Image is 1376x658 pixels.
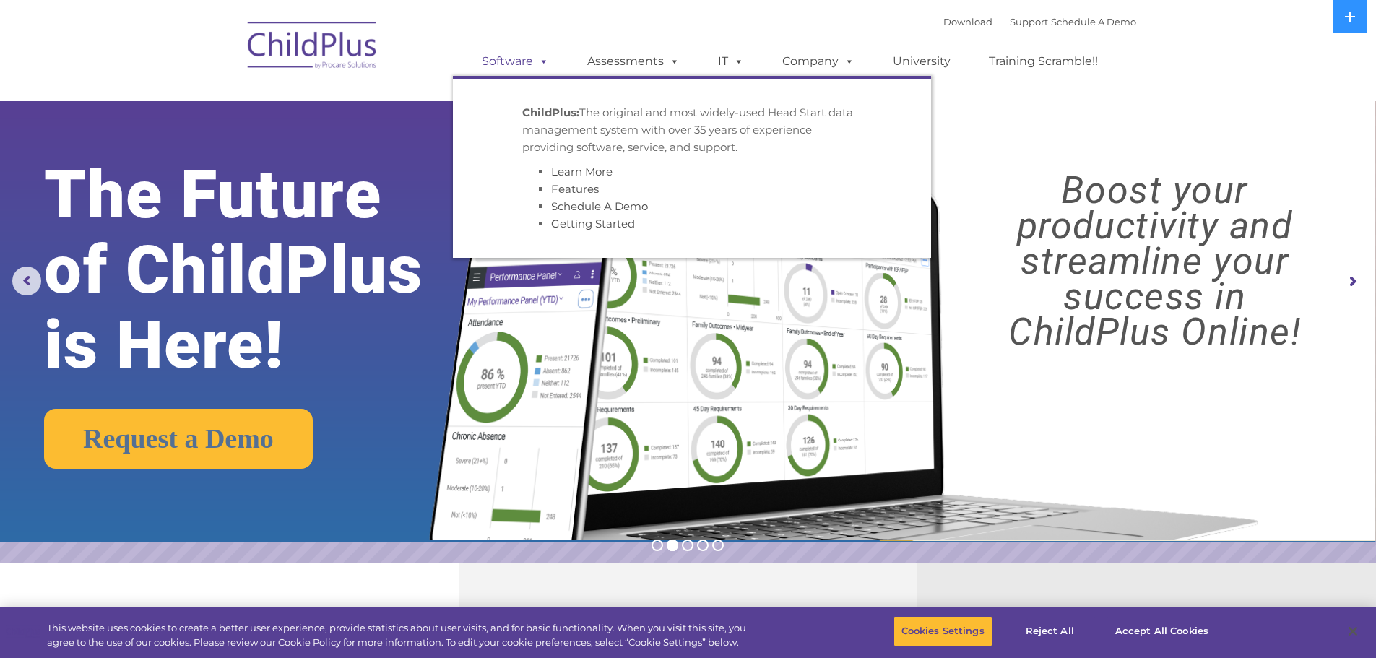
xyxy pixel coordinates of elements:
a: Training Scramble!! [974,47,1112,76]
a: Request a Demo [44,409,313,469]
a: Download [943,16,992,27]
span: Phone number [201,155,262,165]
button: Accept All Cookies [1107,616,1216,646]
p: The original and most widely-used Head Start data management system with over 35 years of experie... [522,104,862,156]
rs-layer: Boost your productivity and streamline your success in ChildPlus Online! [951,173,1359,350]
a: Software [467,47,563,76]
span: Last name [201,95,245,106]
a: Schedule A Demo [551,199,648,213]
a: IT [704,47,758,76]
div: This website uses cookies to create a better user experience, provide statistics about user visit... [47,621,757,649]
strong: ChildPlus: [522,105,579,119]
a: Schedule A Demo [1051,16,1136,27]
a: Features [551,182,599,196]
a: University [878,47,965,76]
img: ChildPlus by Procare Solutions [241,12,385,84]
button: Reject All [1005,616,1095,646]
a: Learn More [551,165,613,178]
a: Support [1010,16,1048,27]
rs-layer: The Future of ChildPlus is Here! [44,157,483,383]
a: Getting Started [551,217,635,230]
a: Company [768,47,869,76]
a: Assessments [573,47,694,76]
button: Close [1337,615,1369,647]
button: Cookies Settings [893,616,992,646]
font: | [943,16,1136,27]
